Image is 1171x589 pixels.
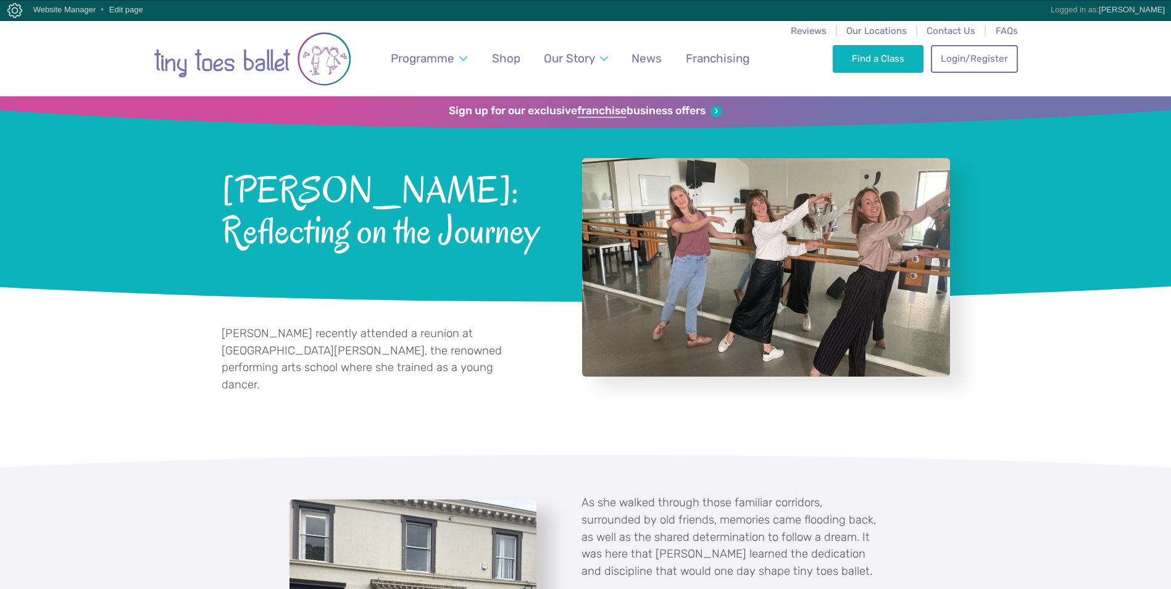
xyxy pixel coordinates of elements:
[538,44,614,73] a: Our Story
[385,44,473,73] a: Programme
[222,325,528,393] p: [PERSON_NAME] recently attended a reunion at [GEOGRAPHIC_DATA][PERSON_NAME], the renowned perform...
[931,45,1017,72] a: Login/Register
[222,167,549,251] span: [PERSON_NAME]: Reflecting on the Journey
[626,44,668,73] a: News
[791,25,827,36] a: Reviews
[492,51,520,65] span: Shop
[996,25,1018,36] a: FAQs
[686,51,749,65] span: Franchising
[154,20,351,96] a: Go to home page
[927,25,975,36] a: Contact Us
[391,51,454,65] span: Programme
[846,25,907,36] a: Our Locations
[833,45,923,72] a: Find a Class
[631,51,662,65] span: News
[680,44,755,73] a: Franchising
[449,104,722,118] a: Sign up for our exclusivefranchisebusiness offers
[154,28,351,90] img: tiny toes ballet
[581,495,882,580] p: As she walked through those familiar corridors, surrounded by old friends, memories came flooding...
[486,44,526,73] a: Shop
[544,51,595,65] span: Our Story
[577,104,627,118] strong: franchise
